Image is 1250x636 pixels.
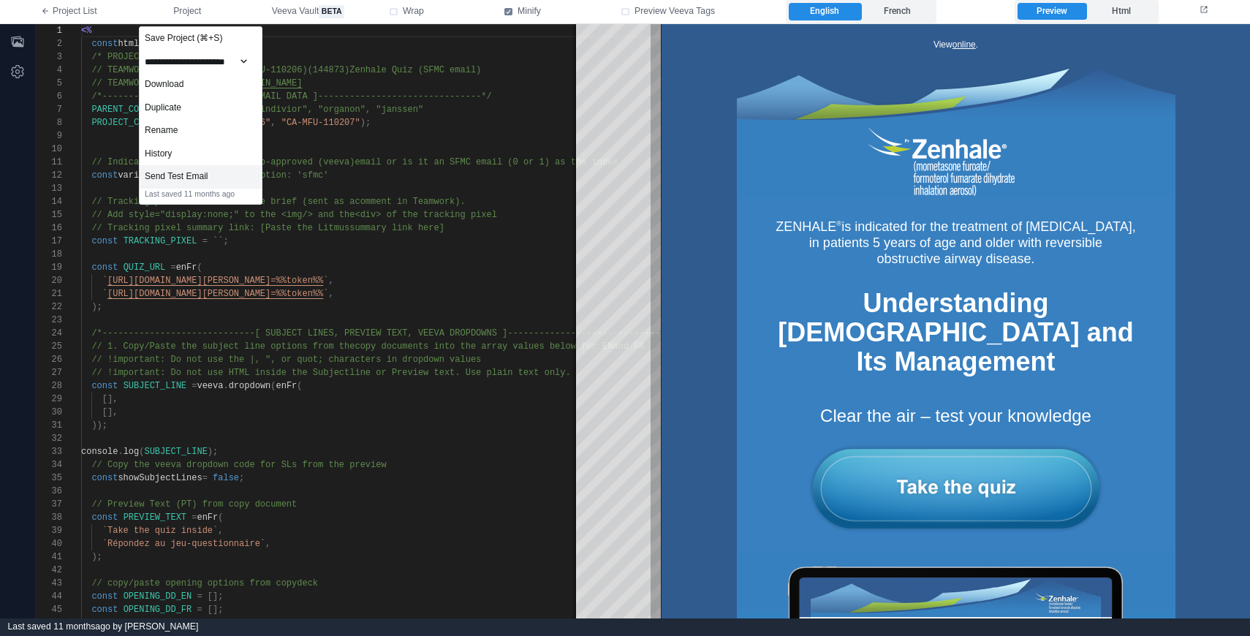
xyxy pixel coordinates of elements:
[91,236,118,246] span: const
[140,96,262,120] div: Duplicate
[360,118,371,128] span: );
[91,512,118,523] span: const
[91,341,355,352] span: // 1. Copy/Paste the subject line options from the
[403,5,424,18] span: Wrap
[276,381,297,391] span: enFr
[36,445,62,458] div: 33
[223,381,228,391] span: .
[81,26,91,36] span: <%
[91,578,318,588] span: // copy/paste opening options from copydeck
[36,590,62,603] div: 44
[118,39,139,49] span: html
[139,447,144,457] span: (
[81,24,82,37] textarea: Editor content;Press Alt+F1 for Accessibility Options.
[102,407,118,417] span: [],
[355,460,386,470] span: review
[176,262,197,273] span: enFr
[36,208,62,222] div: 15
[36,129,62,143] div: 9
[272,5,344,18] span: Veeva Vault
[36,419,62,432] div: 31
[36,498,62,511] div: 37
[140,27,262,50] div: Save Project (⌘+S)
[124,381,186,391] span: SUBJECT_LINE
[91,105,165,115] span: PARENT_COMPANY
[124,236,197,246] span: TRACKING_PIXEL
[36,90,62,103] div: 6
[36,366,62,379] div: 27
[102,289,107,299] span: `
[139,26,262,205] div: Project
[213,236,223,246] span: ``
[208,591,224,602] span: [];
[213,473,239,483] span: false
[144,447,207,457] span: SUBJECT_LINE
[91,223,349,233] span: // Tracking pixel summary link: [Paste the Litmus
[202,289,324,299] span: [PERSON_NAME]=%%token%%
[518,5,541,18] span: Minify
[102,276,107,286] span: `
[140,119,262,143] div: Rename
[36,169,62,182] div: 12
[36,195,62,208] div: 14
[36,524,62,537] div: 39
[124,512,186,523] span: PREVIEW_TEXT
[91,328,355,338] span: /*-----------------------------[ SUBJECT LINES, PR
[91,552,102,562] span: );
[91,118,154,128] span: PROJECT_CODE
[36,564,62,577] div: 42
[91,39,118,49] span: const
[349,223,444,233] span: summary link here]
[662,24,1250,618] iframe: preview
[91,591,118,602] span: const
[81,447,118,457] span: console
[36,379,62,393] div: 28
[36,458,62,472] div: 34
[36,261,62,274] div: 19
[91,355,355,365] span: // !important: Do not use the |, ", or quot; chara
[229,381,271,391] span: dropdown
[36,77,62,90] div: 5
[91,605,118,615] span: const
[349,368,570,378] span: line or Preview text. Use plain text only.
[36,511,62,524] div: 38
[36,353,62,366] div: 26
[197,262,202,273] span: (
[91,157,355,167] span: // Indicate whether this is a rep-approved (veeva)
[36,182,62,195] div: 13
[1087,3,1156,20] label: Html
[124,447,140,457] span: log
[118,447,123,457] span: .
[270,118,276,128] span: ,
[197,512,218,523] span: enFr
[197,381,223,391] span: veeva
[265,539,270,549] span: ,
[140,189,262,204] div: Last saved 11 months ago
[36,485,62,498] div: 36
[36,300,62,314] div: 22
[91,368,349,378] span: // !important: Do not use HTML inside the Subject
[118,473,202,483] span: showSubjectLines
[91,302,102,312] span: );
[36,64,62,77] div: 4
[36,340,62,353] div: 25
[91,210,355,220] span: // Add style="display:none;" to the <img/> and the
[36,537,62,550] div: 40
[91,473,118,483] span: const
[36,577,62,590] div: 43
[208,605,224,615] span: [];
[355,355,481,365] span: cters in dropdown values
[91,91,355,102] span: /*---------------------------[ EMAIL DATA ]-------
[36,222,62,235] div: 16
[192,512,197,523] span: =
[91,460,355,470] span: // Copy the veeva dropdown code for SLs from the p
[102,539,265,549] span: `Répondez au jeu-questionnaire`
[208,447,218,457] span: );
[239,473,244,483] span: ;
